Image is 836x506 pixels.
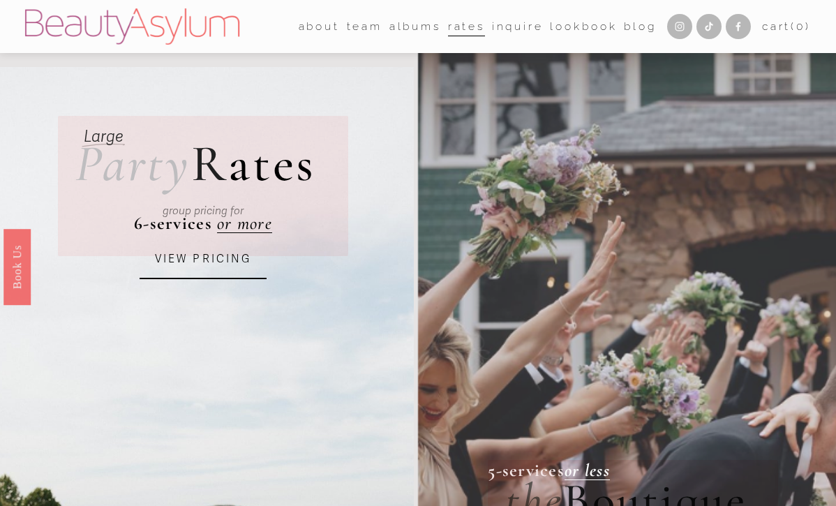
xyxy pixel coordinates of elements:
strong: 5-services [488,459,565,481]
em: group pricing for [163,204,244,217]
a: Blog [624,15,657,37]
h2: ates [75,138,316,190]
a: Lookbook [550,15,617,37]
span: R [191,133,229,195]
span: team [347,17,383,36]
a: or less [565,459,610,481]
a: folder dropdown [347,15,383,37]
a: VIEW PRICING [140,240,267,279]
a: folder dropdown [299,15,340,37]
a: albums [389,15,441,37]
span: about [299,17,340,36]
em: Large [84,127,124,147]
a: Inquire [492,15,544,37]
a: Book Us [3,228,31,304]
a: 0 items in cart [762,17,811,36]
a: Facebook [726,14,751,39]
a: TikTok [696,14,722,39]
a: Instagram [667,14,692,39]
a: Rates [448,15,485,37]
em: Party [75,133,191,195]
img: Beauty Asylum | Bridal Hair &amp; Makeup Charlotte &amp; Atlanta [25,8,239,45]
span: ( ) [791,20,811,33]
span: 0 [796,20,805,33]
